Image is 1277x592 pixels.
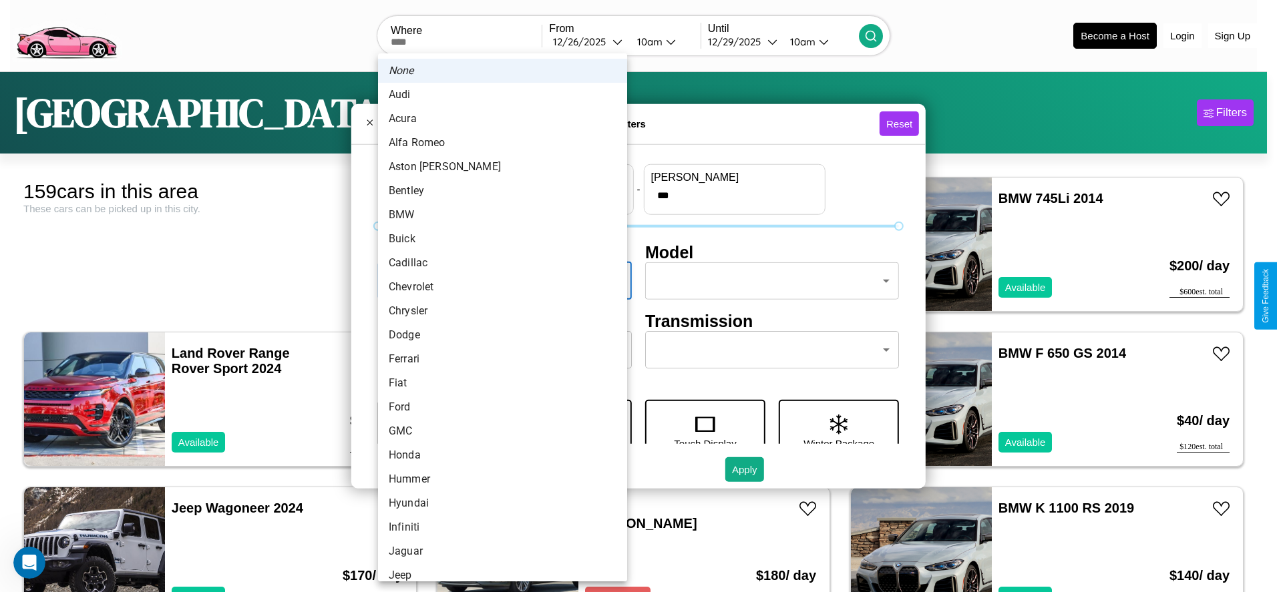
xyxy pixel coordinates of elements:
li: Hummer [378,467,627,491]
li: Ferrari [378,347,627,371]
em: None [389,63,414,79]
li: Jeep [378,563,627,587]
li: Bentley [378,179,627,203]
li: Aston [PERSON_NAME] [378,155,627,179]
iframe: Intercom live chat [13,547,45,579]
li: GMC [378,419,627,443]
li: Alfa Romeo [378,131,627,155]
li: Cadillac [378,251,627,275]
li: Hyundai [378,491,627,515]
li: BMW [378,203,627,227]
li: Chrysler [378,299,627,323]
li: Honda [378,443,627,467]
div: Give Feedback [1261,269,1270,323]
li: Jaguar [378,539,627,563]
li: Fiat [378,371,627,395]
li: Buick [378,227,627,251]
li: Acura [378,107,627,131]
li: Ford [378,395,627,419]
li: Infiniti [378,515,627,539]
li: Audi [378,83,627,107]
li: Dodge [378,323,627,347]
li: Chevrolet [378,275,627,299]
